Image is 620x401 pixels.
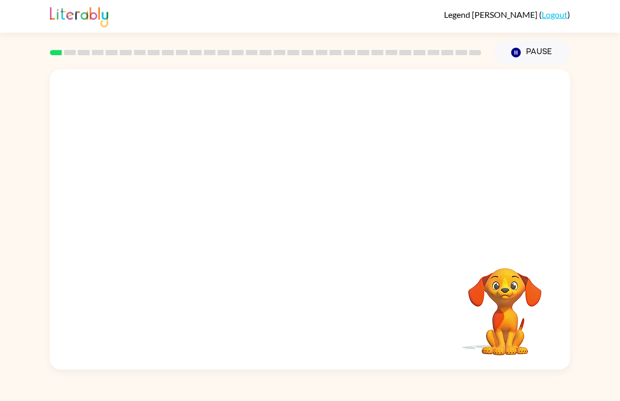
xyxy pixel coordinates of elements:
img: Literably [50,4,108,27]
div: ( ) [444,9,570,19]
button: Pause [494,40,570,65]
video: Your browser must support playing .mp4 files to use Literably. Please try using another browser. [452,252,557,357]
a: Logout [542,9,567,19]
span: Legend [PERSON_NAME] [444,9,539,19]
